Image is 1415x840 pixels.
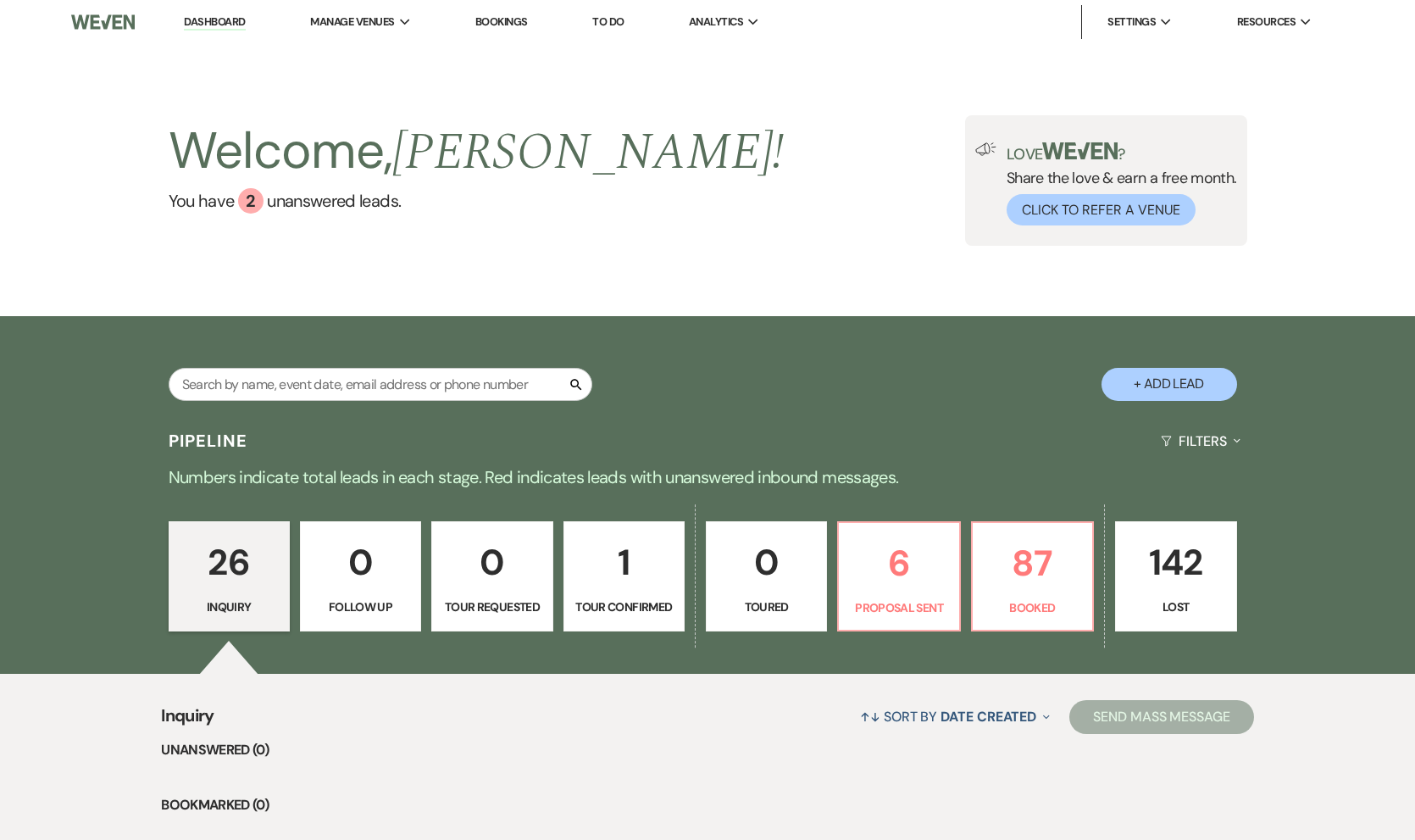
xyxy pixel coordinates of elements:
p: Toured [717,598,816,616]
h3: Pipeline [169,429,248,453]
p: Follow Up [311,598,410,616]
li: Bookmarked (0) [161,794,1254,816]
h2: Welcome, [169,115,785,188]
p: 6 [849,535,948,592]
span: Manage Venues [310,14,394,31]
p: Inquiry [180,598,279,616]
img: weven-logo-green.svg [1042,142,1118,159]
span: Resources [1237,14,1296,31]
a: To Do [592,14,624,29]
p: 0 [442,534,541,591]
p: Tour Confirmed [574,598,674,616]
p: 142 [1126,534,1225,591]
a: 142Lost [1115,521,1236,631]
p: 87 [983,535,1082,592]
div: Share the love & earn a free month. [996,142,1237,225]
a: 0Toured [706,521,827,631]
a: You have 2 unanswered leads. [169,188,785,214]
span: Date Created [941,708,1036,726]
button: Filters [1154,419,1246,464]
a: Bookings [475,14,528,29]
a: 1Tour Confirmed [563,521,685,631]
a: 0Follow Up [300,521,421,631]
p: 26 [180,534,279,591]
p: Tour Requested [442,598,541,616]
span: Settings [1107,14,1156,31]
a: Dashboard [184,14,245,31]
p: 1 [574,534,674,591]
p: Proposal Sent [849,598,948,617]
a: 87Booked [971,521,1094,631]
p: 0 [311,534,410,591]
span: ↑↓ [860,708,880,726]
p: Lost [1126,598,1225,616]
p: 0 [717,534,816,591]
span: Analytics [689,14,743,31]
div: 2 [238,188,264,214]
img: loud-speaker-illustration.svg [975,142,996,156]
button: Sort By Date Created [853,694,1057,739]
p: Numbers indicate total leads in each stage. Red indicates leads with unanswered inbound messages. [97,464,1318,491]
a: 26Inquiry [169,521,290,631]
input: Search by name, event date, email address or phone number [169,368,592,401]
p: Love ? [1007,142,1237,162]
button: Send Mass Message [1069,700,1254,734]
span: [PERSON_NAME] ! [392,114,784,192]
a: 6Proposal Sent [837,521,960,631]
span: Inquiry [161,703,214,739]
img: Weven Logo [71,4,136,40]
button: Click to Refer a Venue [1007,194,1196,225]
p: Booked [983,598,1082,617]
li: Unanswered (0) [161,739,1254,761]
a: 0Tour Requested [431,521,552,631]
button: + Add Lead [1101,368,1237,401]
